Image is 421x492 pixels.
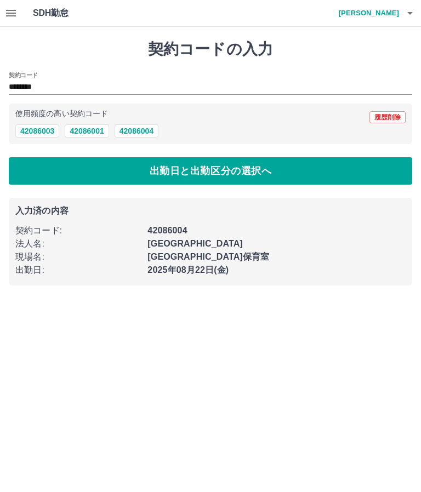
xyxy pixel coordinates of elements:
[15,207,406,215] p: 入力済の内容
[15,250,141,264] p: 現場名 :
[65,124,109,138] button: 42086001
[147,265,229,274] b: 2025年08月22日(金)
[9,71,38,79] h2: 契約コード
[147,252,269,261] b: [GEOGRAPHIC_DATA]保育室
[15,237,141,250] p: 法人名 :
[15,124,59,138] button: 42086003
[115,124,158,138] button: 42086004
[15,224,141,237] p: 契約コード :
[9,40,412,59] h1: 契約コードの入力
[147,226,187,235] b: 42086004
[9,157,412,185] button: 出勤日と出勤区分の選択へ
[15,110,108,118] p: 使用頻度の高い契約コード
[369,111,406,123] button: 履歴削除
[147,239,243,248] b: [GEOGRAPHIC_DATA]
[15,264,141,277] p: 出勤日 :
